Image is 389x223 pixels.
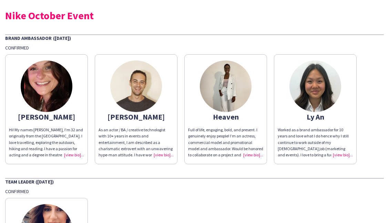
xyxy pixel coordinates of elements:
div: [PERSON_NAME] [9,114,84,120]
div: [PERSON_NAME] [99,114,174,120]
div: As an actor / BA / creative technologist with 10+ years in events and entertainment, I am describ... [99,127,174,158]
span: Full of life, engaging, bold, and present. I genuinely enjoy people! I’m an actress, commercial m... [188,127,263,164]
div: Confirmed [5,188,384,194]
div: Worked as a brand ambassador for 10 years and love what I do hence why I still continue to work o... [278,127,353,158]
div: Hi! My names [PERSON_NAME], I'm 32 and originally from the [GEOGRAPHIC_DATA]. I love travelling, ... [9,127,84,158]
div: Ly An [278,114,353,120]
img: thumb-65dc2a7a15364.jpg [289,60,341,112]
div: Nike October Event [5,10,384,21]
img: thumb-4a313cfb-efe7-43d2-bd05-e55fc7ced55b.png [110,60,162,112]
img: thumb-1646352376622157f890d73.jpeg [200,60,252,112]
div: Team Leader ([DATE]) [5,178,384,185]
div: Confirmed [5,45,384,51]
img: thumb-67bc0d12a21f1.jpg [21,60,72,112]
div: Brand Ambassador ([DATE]) [5,34,384,41]
div: Heaven [188,114,263,120]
